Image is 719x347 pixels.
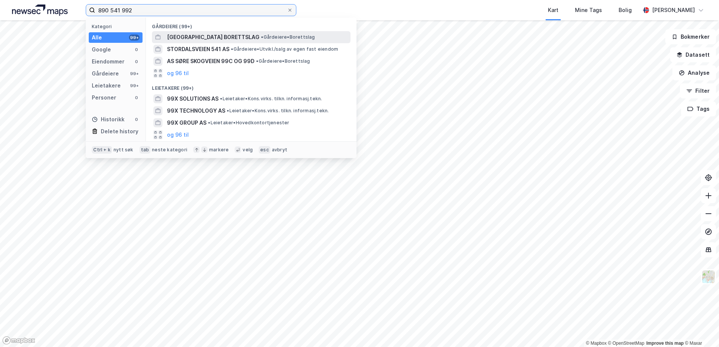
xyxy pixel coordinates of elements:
div: 0 [133,116,140,122]
div: Google [92,45,111,54]
span: Leietaker • Hovedkontortjenester [208,120,289,126]
div: velg [243,147,253,153]
div: Bolig [619,6,632,15]
div: 0 [133,95,140,101]
span: • [208,120,210,125]
div: Kategori [92,24,143,29]
div: Eiendommer [92,57,124,66]
div: 99+ [129,71,140,77]
img: Z [701,270,716,284]
div: esc [259,146,270,154]
a: OpenStreetMap [608,341,645,346]
span: • [231,46,233,52]
span: • [261,34,263,40]
span: Leietaker • Kons.virks. tilkn. informasj.tekn. [220,96,322,102]
div: Leietakere (99+) [146,79,356,93]
span: 99X GROUP AS [167,118,206,127]
div: Leietakere [92,81,121,90]
a: Mapbox homepage [2,336,35,345]
a: Improve this map [646,341,684,346]
span: Leietaker • Kons.virks. tilkn. informasj.tekn. [227,108,329,114]
div: Alle [92,33,102,42]
div: Historikk [92,115,124,124]
span: STORDALSVEIEN 541 AS [167,45,229,54]
div: Personer [92,93,116,102]
input: Søk på adresse, matrikkel, gårdeiere, leietakere eller personer [95,5,287,16]
span: AS SØRE SKOGVEIEN 99C OG 99D [167,57,255,66]
div: Gårdeiere [92,69,119,78]
button: og 96 til [167,130,189,139]
div: Gårdeiere (99+) [146,18,356,31]
div: 0 [133,47,140,53]
div: nytt søk [114,147,133,153]
div: 99+ [129,35,140,41]
span: • [227,108,229,113]
span: Gårdeiere • Borettslag [261,34,315,40]
span: 99X TECHNOLOGY AS [167,106,225,115]
div: Kart [548,6,558,15]
div: avbryt [272,147,287,153]
iframe: Chat Widget [681,311,719,347]
span: • [256,58,258,64]
div: neste kategori [152,147,187,153]
span: [GEOGRAPHIC_DATA] BORETTSLAG [167,33,259,42]
span: Gårdeiere • Utvikl./salg av egen fast eiendom [231,46,338,52]
div: Kontrollprogram for chat [681,311,719,347]
div: 99+ [129,83,140,89]
button: Bokmerker [665,29,716,44]
div: [PERSON_NAME] [652,6,695,15]
div: markere [209,147,229,153]
a: Mapbox [586,341,607,346]
div: Delete history [101,127,138,136]
button: Filter [680,83,716,98]
button: Analyse [672,65,716,80]
div: 0 [133,59,140,65]
span: • [220,96,222,101]
div: Mine Tags [575,6,602,15]
span: Gårdeiere • Borettslag [256,58,310,64]
div: tab [140,146,151,154]
span: 99X SOLUTIONS AS [167,94,218,103]
button: Tags [681,101,716,116]
button: og 96 til [167,69,189,78]
img: logo.a4113a55bc3d86da70a041830d287a7e.svg [12,5,68,16]
div: Ctrl + k [92,146,112,154]
button: Datasett [670,47,716,62]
